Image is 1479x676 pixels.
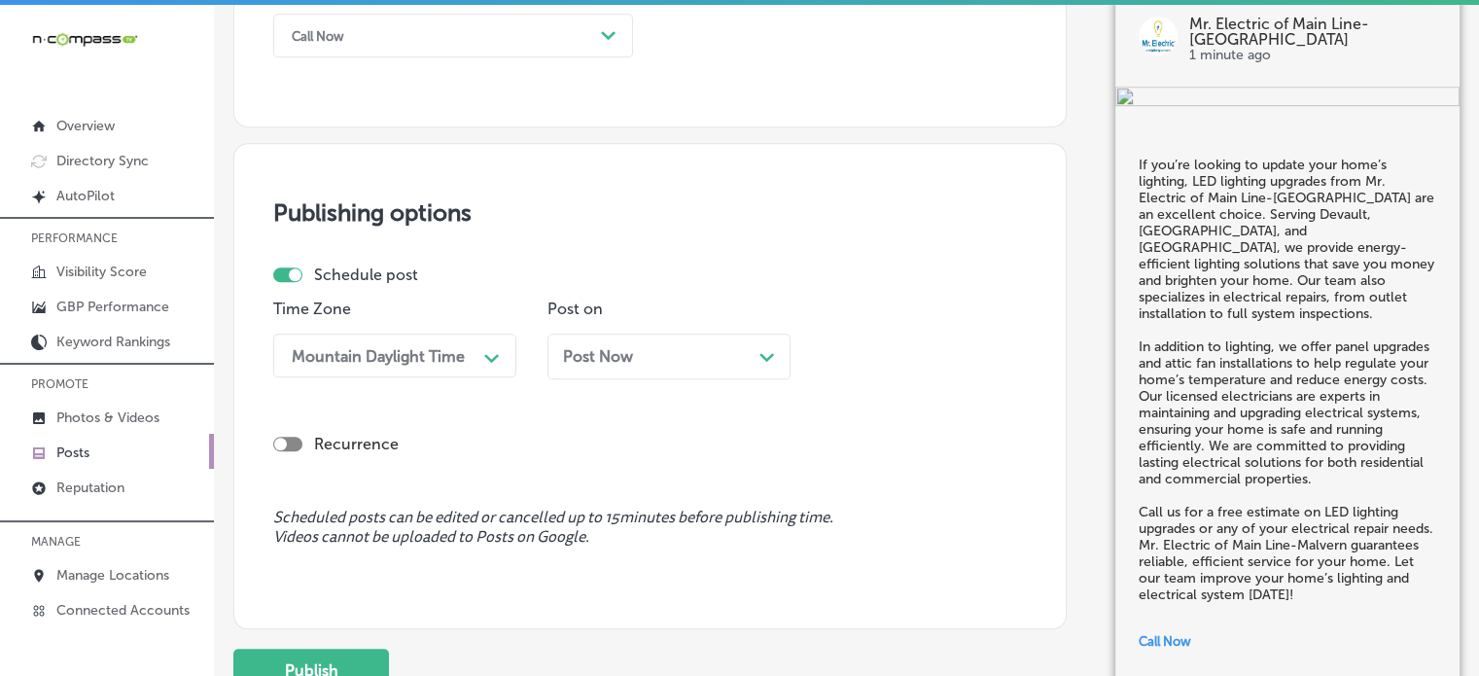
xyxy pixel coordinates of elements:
[273,300,516,318] p: Time Zone
[56,602,190,619] p: Connected Accounts
[56,118,115,134] p: Overview
[1139,17,1178,55] img: logo
[273,198,1027,227] h3: Publishing options
[273,509,1027,546] span: Scheduled posts can be edited or cancelled up to 15 minutes before publishing time. Videos cannot...
[1189,48,1436,63] p: 1 minute ago
[314,266,418,284] label: Schedule post
[547,300,791,318] p: Post on
[292,28,344,43] div: Call Now
[563,347,633,366] span: Post Now
[1139,634,1191,649] span: Call Now
[56,480,124,496] p: Reputation
[1115,87,1460,110] img: ae10dfc4-cdcb-4a74-8714-07bf78830e64
[56,334,170,350] p: Keyword Rankings
[56,264,147,280] p: Visibility Score
[1139,157,1436,603] h5: If you’re looking to update your home’s lighting, LED lighting upgrades from Mr. Electric of Main...
[292,346,465,365] div: Mountain Daylight Time
[56,567,169,584] p: Manage Locations
[56,409,159,426] p: Photos & Videos
[56,153,149,169] p: Directory Sync
[1189,17,1436,48] p: Mr. Electric of Main Line-[GEOGRAPHIC_DATA]
[31,30,138,49] img: 660ab0bf-5cc7-4cb8-ba1c-48b5ae0f18e60NCTV_CLogo_TV_Black_-500x88.png
[314,435,399,453] label: Recurrence
[56,188,115,204] p: AutoPilot
[56,445,89,461] p: Posts
[56,299,169,315] p: GBP Performance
